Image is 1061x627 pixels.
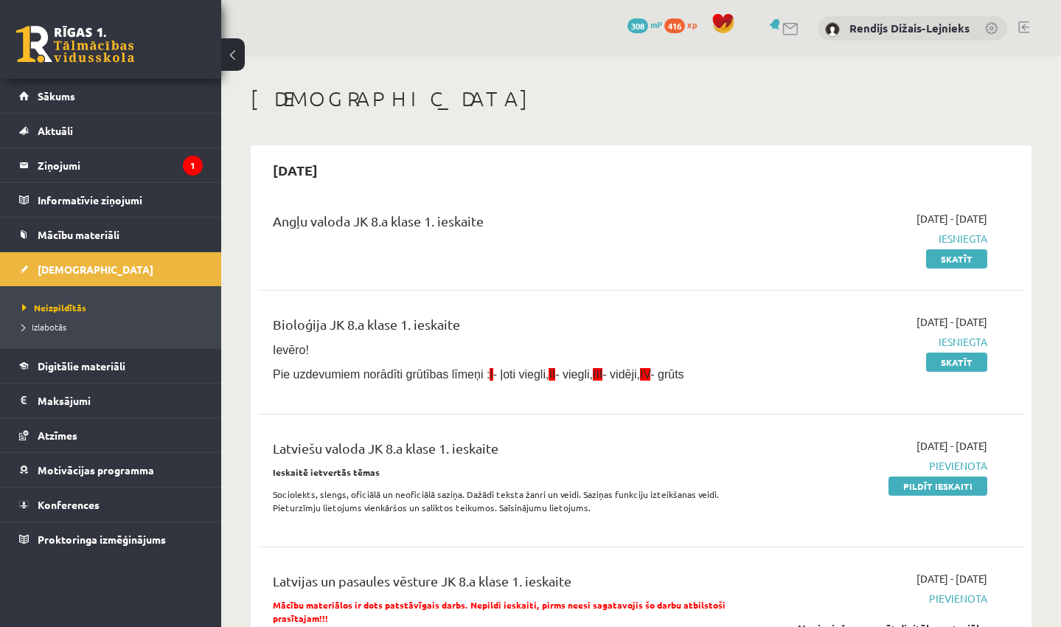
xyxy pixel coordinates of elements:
span: 416 [664,18,685,33]
a: Pildīt ieskaiti [888,477,987,496]
span: [DATE] - [DATE] [916,314,987,330]
span: [DEMOGRAPHIC_DATA] [38,263,153,276]
span: Pie uzdevumiem norādīti grūtības līmeņi : - ļoti viegli, - viegli, - vidēji, - grūts [273,368,684,381]
span: Neizpildītās [22,302,86,313]
a: Motivācijas programma [19,453,203,487]
a: Maksājumi [19,384,203,418]
span: Ievēro! [273,344,309,356]
span: 308 [627,18,648,33]
legend: Ziņojumi [38,148,203,182]
span: [DATE] - [DATE] [916,211,987,226]
span: Pievienota [764,458,987,474]
span: Iesniegta [764,231,987,246]
a: Neizpildītās [22,301,206,314]
a: Mācību materiāli [19,218,203,252]
h1: [DEMOGRAPHIC_DATA] [251,86,1032,111]
div: Angļu valoda JK 8.a klase 1. ieskaite [273,211,742,238]
div: Bioloģija JK 8.a klase 1. ieskaite [273,314,742,342]
p: Sociolekts, slengs, oficiālā un neoficiālā saziņa. Dažādi teksta žanri un veidi. Saziņas funkciju... [273,488,742,514]
span: I [490,368,493,381]
a: Rīgas 1. Tālmācības vidusskola [16,26,134,63]
span: Konferences [38,498,100,511]
a: Izlabotās [22,320,206,333]
span: Atzīmes [38,429,77,442]
legend: Informatīvie ziņojumi [38,183,203,217]
span: Mācību materiālos ir dots patstāvīgais darbs. Nepildi ieskaiti, pirms neesi sagatavojis šo darbu ... [273,599,726,624]
i: 1 [183,156,203,176]
a: Rendijs Dižais-Lejnieks [849,21,970,35]
legend: Maksājumi [38,384,203,418]
a: Ziņojumi1 [19,148,203,182]
a: 308 mP [627,18,662,30]
a: Sākums [19,79,203,113]
span: Mācību materiāli [38,228,119,241]
span: II [549,368,555,381]
span: Izlabotās [22,321,66,333]
a: Aktuāli [19,114,203,148]
a: Proktoringa izmēģinājums [19,522,203,556]
span: Digitālie materiāli [38,359,125,373]
span: Pievienota [764,591,987,606]
a: [DEMOGRAPHIC_DATA] [19,252,203,286]
a: 416 xp [664,18,704,30]
span: [DATE] - [DATE] [916,438,987,454]
span: III [593,368,602,381]
strong: Ieskaitē ietvertās tēmas [273,466,380,478]
span: [DATE] - [DATE] [916,571,987,586]
h2: [DATE] [258,153,333,187]
span: Iesniegta [764,334,987,350]
span: Sākums [38,89,75,103]
span: Aktuāli [38,124,73,137]
a: Skatīt [926,249,987,269]
div: Latvijas un pasaules vēsture JK 8.a klase 1. ieskaite [273,571,742,598]
img: Rendijs Dižais-Lejnieks [825,22,840,37]
span: IV [640,368,650,381]
span: mP [650,18,662,30]
a: Digitālie materiāli [19,349,203,383]
a: Informatīvie ziņojumi [19,183,203,217]
a: Atzīmes [19,418,203,452]
span: xp [687,18,697,30]
div: Latviešu valoda JK 8.a klase 1. ieskaite [273,438,742,465]
a: Konferences [19,488,203,522]
span: Proktoringa izmēģinājums [38,533,166,546]
span: Motivācijas programma [38,463,154,477]
a: Skatīt [926,353,987,372]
